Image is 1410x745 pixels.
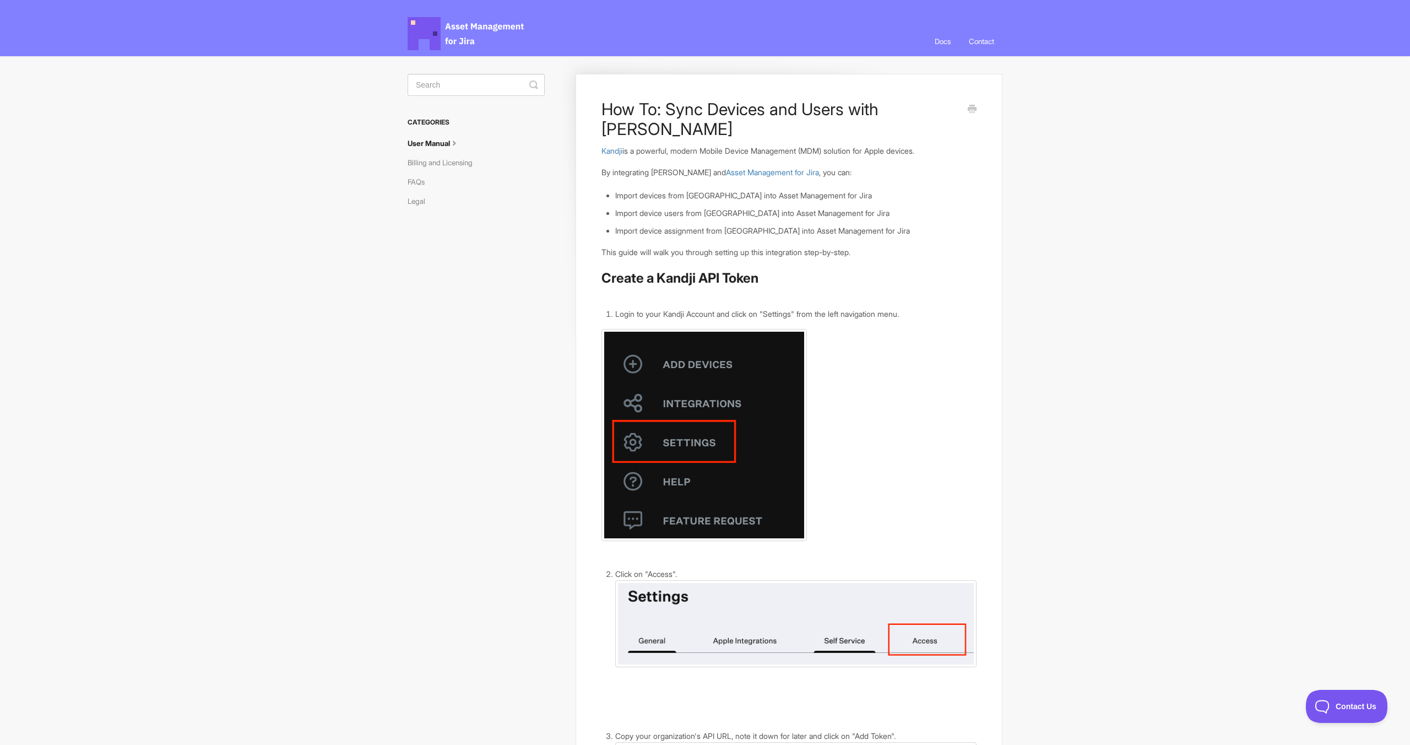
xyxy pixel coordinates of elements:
[601,166,977,179] p: By integrating [PERSON_NAME] and , you can:
[615,568,977,580] p: Click on "Access".
[601,329,807,541] img: file-n9YzusvzHA.png
[601,269,977,287] h2: Create a Kandji API Token
[601,146,622,155] a: Kandji
[408,154,481,171] a: Billing and Licensing
[408,74,545,96] input: Search
[968,104,977,116] a: Print this Article
[408,173,433,191] a: FAQs
[926,26,959,56] a: Docs
[615,207,977,219] li: Import device users from [GEOGRAPHIC_DATA] into Asset Management for Jira
[615,730,977,742] p: Copy your organization's API URL, note it down for later and click on "Add Token".
[408,192,433,210] a: Legal
[408,112,545,132] h3: Categories
[601,99,960,139] h1: How To: Sync Devices and Users with [PERSON_NAME]
[615,225,977,237] li: Import device assignment from [GEOGRAPHIC_DATA] into Asset Management for Jira
[408,134,468,152] a: User Manual
[1306,690,1388,723] iframe: Toggle Customer Support
[408,17,525,50] span: Asset Management for Jira Docs
[615,308,977,320] li: Login to your Kandji Account and click on "Settings" from the left navigation menu.
[601,246,977,258] p: This guide will walk you through setting up this integration step-by-step.
[726,168,819,177] a: Asset Management for Jira
[615,190,977,202] li: Import devices from [GEOGRAPHIC_DATA] into Asset Management for Jira
[961,26,1002,56] a: Contact
[601,145,977,157] p: is a powerful, modern Mobile Device Management (MDM) solution for Apple devices.
[615,580,977,667] img: file-KxSuUjl0Qb.png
